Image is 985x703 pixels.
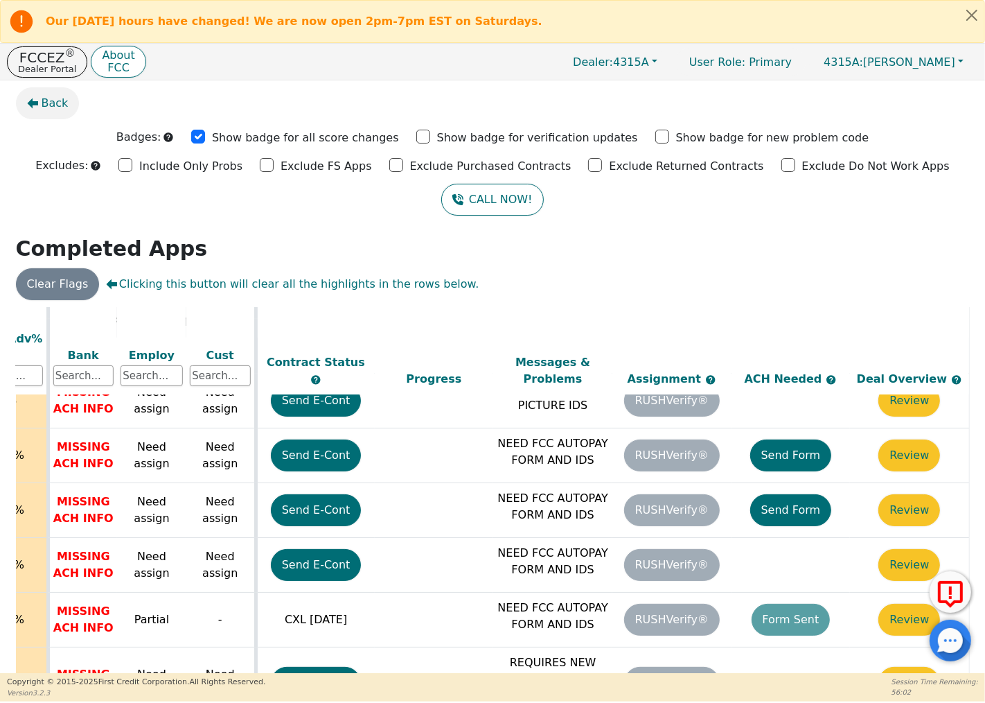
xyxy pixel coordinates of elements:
button: Review [878,604,940,636]
td: MISSING ACH INFO [48,538,117,593]
p: Show badge for all score changes [212,130,399,146]
td: Need assign [117,428,186,483]
td: Need assign [117,538,186,593]
div: Cust [190,347,251,363]
p: NEED FCC AUTOPAY FORM AND IDS [497,435,609,469]
td: Need assign [117,374,186,428]
p: PLEASE PROVIDE PICTURE IDS [497,381,609,414]
button: Send E-Cont [271,440,362,471]
button: Send Form [750,440,832,471]
span: User Role : [689,55,745,69]
b: Our [DATE] hours have changed! We are now open 2pm-7pm EST on Saturdays. [46,15,542,28]
td: Need assign [186,538,256,593]
p: Exclude Returned Contracts [609,158,763,175]
td: Partial [117,593,186,648]
div: Bank [53,347,114,363]
td: MISSING ACH INFO [48,374,117,428]
p: NEED FCC AUTOPAY FORM AND IDS [497,545,609,578]
p: Copyright © 2015- 2025 First Credit Corporation. [7,677,265,688]
p: Session Time Remaining: [891,677,978,687]
span: ACH Needed [745,372,826,385]
p: Show badge for new problem code [676,130,869,146]
p: NEED FCC AUTOPAY FORM AND IDS [497,490,609,523]
span: 4315A: [824,55,863,69]
div: Messages & Problems [497,354,609,388]
p: About [102,50,134,61]
button: Clear Flags [16,268,100,300]
span: Deal Overview [857,372,962,385]
span: Dealer: [573,55,613,69]
td: CXL [DATE] [256,593,375,648]
td: MISSING ACH INFO [48,593,117,648]
td: - [186,593,256,648]
button: Send E-Cont [271,385,362,417]
p: Exclude Purchased Contracts [410,158,571,175]
p: Primary [675,49,806,76]
p: FCCEZ [18,51,76,64]
sup: ® [65,47,76,60]
button: Review [878,385,940,417]
span: All Rights Reserved. [189,677,265,686]
td: Need assign [186,374,256,428]
td: Need assign [117,483,186,538]
button: Review [878,549,940,581]
p: Show badge for verification updates [437,130,638,146]
button: Review [878,494,940,526]
input: Search... [121,365,183,386]
span: Contract Status [267,356,365,369]
p: Include Only Probs [139,158,242,175]
td: MISSING ACH INFO [48,428,117,483]
span: 4315A [573,55,649,69]
p: Dealer Portal [18,64,76,73]
p: FCC [102,62,134,73]
span: Back [42,95,69,112]
div: Employ [121,347,183,363]
button: Send E-Cont [271,667,362,699]
button: Back [16,87,80,119]
td: MISSING ACH INFO [48,483,117,538]
button: Send E-Cont [271,494,362,526]
button: Report Error to FCC [930,571,971,613]
button: 4315A:[PERSON_NAME] [809,51,978,73]
button: Close alert [959,1,984,29]
p: Exclude Do Not Work Apps [802,158,950,175]
p: Badges: [116,129,161,146]
strong: Completed Apps [16,236,208,261]
button: FCCEZ®Dealer Portal [7,46,87,78]
p: Version 3.2.3 [7,688,265,698]
p: 56:02 [891,687,978,697]
button: AboutFCC [91,46,145,78]
div: Progress [378,371,490,388]
button: Review [878,667,940,699]
input: Search... [190,365,251,386]
button: Send Form [750,494,832,526]
input: Search... [53,365,114,386]
span: [PERSON_NAME] [824,55,955,69]
td: Need assign [186,428,256,483]
button: CALL NOW! [441,184,543,216]
p: Exclude FS Apps [281,158,372,175]
button: Dealer:4315A [558,51,672,73]
p: Excludes: [35,157,88,174]
button: Review [878,440,940,471]
span: Assignment [628,372,705,385]
a: User Role: Primary [675,49,806,76]
p: NEED FCC AUTOPAY FORM AND IDS [497,600,609,633]
button: Send E-Cont [271,549,362,581]
td: Need assign [186,483,256,538]
span: Clicking this button will clear all the highlights in the rows below. [106,276,479,293]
